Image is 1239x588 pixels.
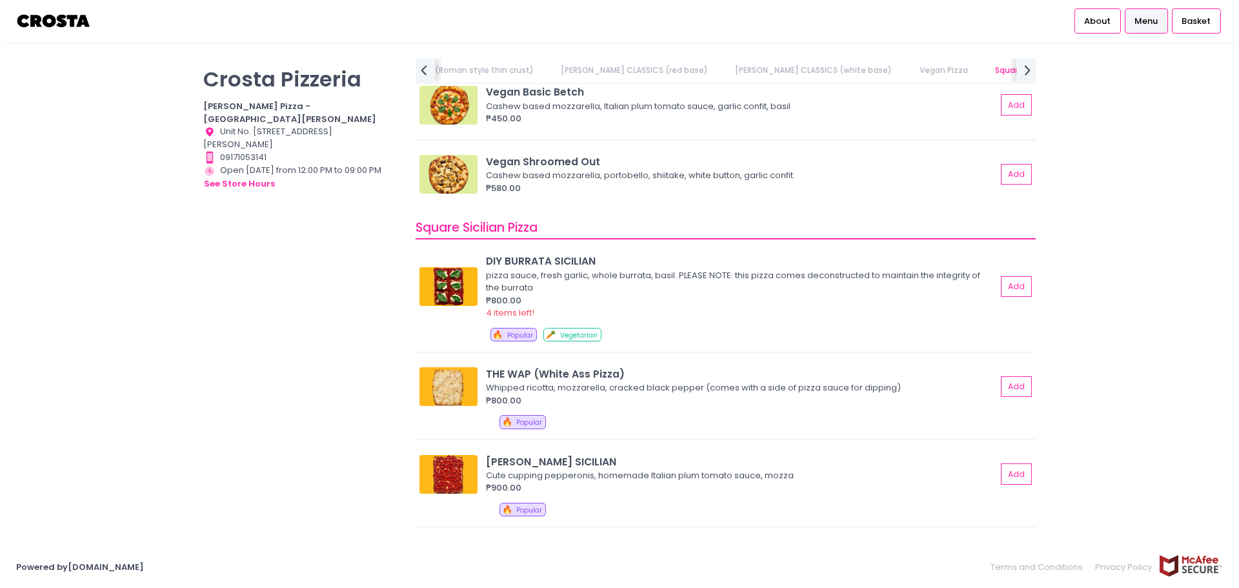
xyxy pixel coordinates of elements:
div: THE WAP (White Ass Pizza) [486,367,996,381]
div: Unit No. [STREET_ADDRESS][PERSON_NAME] [203,125,399,151]
div: ₱450.00 [486,112,996,125]
img: mcafee-secure [1158,554,1223,577]
a: [PERSON_NAME] CLASSICS (red base) [549,58,721,83]
span: Popular [516,418,542,427]
span: Popular [507,330,533,340]
a: Square Sicilian Pizza [982,58,1087,83]
button: Add [1001,94,1032,116]
div: Whipped ricotta, mozzarella, cracked black pepper (comes with a side of pizza sauce for dipping) [486,381,992,394]
div: Cashew based mozzarella, Italian plum tomato sauce, garlic confit, basil [486,100,992,113]
button: Add [1001,276,1032,298]
div: VODKA SICILIAN [486,542,996,556]
span: Square Sicilian Pizza [416,219,538,236]
div: ₱800.00 [486,394,996,407]
a: Menu [1125,8,1168,33]
div: pizza sauce, fresh garlic, whole burrata, basil. PLEASE NOTE: this pizza comes deconstructed to m... [486,269,992,294]
span: 4 items left! [486,307,534,319]
img: RONI SICILIAN [419,455,478,494]
div: ₱800.00 [486,294,996,307]
button: Add [1001,164,1032,185]
a: TONDA ROMANA (Roman style thin crust) [358,58,546,83]
div: 09171053141 [203,151,399,164]
a: Terms and Conditions [991,554,1089,580]
span: 🔥 [502,503,512,516]
span: About [1084,15,1111,28]
div: Open [DATE] from 12:00 PM to 09:00 PM [203,164,399,191]
span: 🔥 [502,416,512,428]
div: ₱900.00 [486,482,996,494]
button: Add [1001,463,1032,485]
img: THE WAP (White Ass Pizza) [419,367,478,406]
span: Menu [1134,15,1158,28]
div: Vegan Shroomed Out [486,154,996,169]
img: logo [16,10,92,32]
span: Basket [1182,15,1211,28]
div: DIY BURRATA SICILIAN [486,254,996,269]
span: 🥕 [545,329,556,341]
a: Vegan Pizza [907,58,980,83]
button: Add [1001,376,1032,398]
b: [PERSON_NAME] Pizza - [GEOGRAPHIC_DATA][PERSON_NAME] [203,100,376,125]
div: Vegan Basic Betch [486,85,996,99]
img: Vegan Shroomed Out [419,155,478,194]
a: Privacy Policy [1089,554,1159,580]
a: About [1074,8,1121,33]
img: Vegan Basic Betch [419,86,478,125]
div: Cashew based mozzarella, portobello, shiitake, white button, garlic confit [486,169,992,182]
span: 🔥 [492,329,503,341]
div: [PERSON_NAME] SICILIAN [486,454,996,469]
div: Cute cupping pepperonis, homemade Italian plum tomato sauce, mozza [486,469,992,482]
a: Powered by[DOMAIN_NAME] [16,561,144,573]
p: Crosta Pizzeria [203,66,399,92]
span: Popular [516,505,542,515]
a: [PERSON_NAME] CLASSICS (white base) [723,58,905,83]
img: DIY BURRATA SICILIAN [419,267,478,306]
span: Vegetarian [560,330,598,340]
div: ₱580.00 [486,182,996,195]
button: see store hours [203,177,276,191]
